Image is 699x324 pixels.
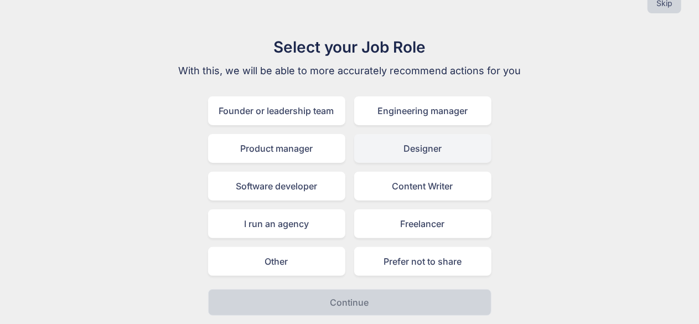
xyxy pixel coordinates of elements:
div: Content Writer [354,172,491,200]
div: Engineering manager [354,96,491,125]
div: Product manager [208,134,345,163]
button: Continue [208,289,491,316]
div: Software developer [208,172,345,200]
div: Designer [354,134,491,163]
h1: Select your Job Role [164,35,536,59]
div: Founder or leadership team [208,96,345,125]
p: With this, we will be able to more accurately recommend actions for you [164,63,536,79]
div: I run an agency [208,209,345,238]
div: Prefer not to share [354,247,491,276]
p: Continue [330,296,369,309]
div: Freelancer [354,209,491,238]
div: Other [208,247,345,276]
